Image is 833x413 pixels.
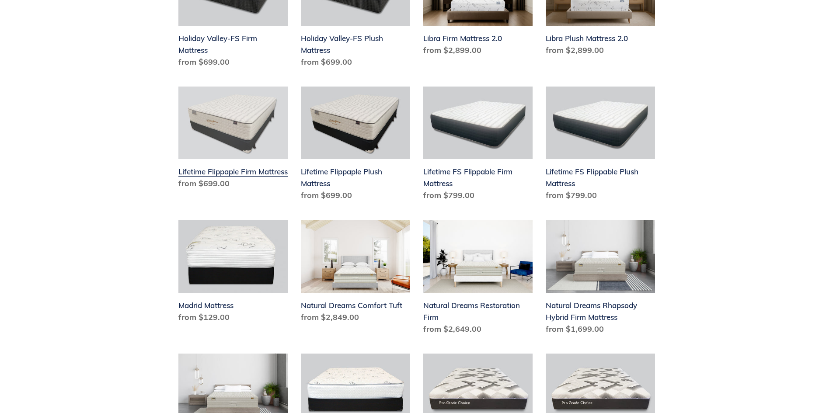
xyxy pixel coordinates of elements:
a: Madrid Mattress [178,220,288,326]
a: Natural Dreams Comfort Tuft [301,220,410,326]
a: Natural Dreams Restoration Firm [423,220,533,338]
a: Lifetime Flippaple Firm Mattress [178,87,288,193]
a: Lifetime FS Flippable Firm Mattress [423,87,533,205]
a: Lifetime Flippaple Plush Mattress [301,87,410,205]
a: Natural Dreams Rhapsody Hybrid Firm Mattress [546,220,655,338]
a: Lifetime FS Flippable Plush Mattress [546,87,655,205]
